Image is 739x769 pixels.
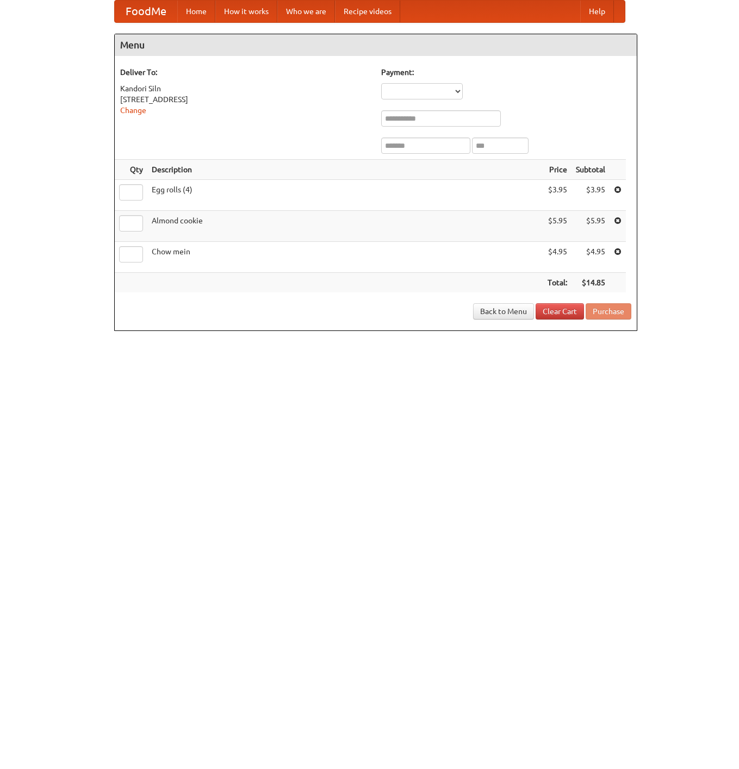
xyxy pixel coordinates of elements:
[381,67,631,78] h5: Payment:
[572,180,610,211] td: $3.95
[147,160,543,180] th: Description
[115,34,637,56] h4: Menu
[120,94,370,105] div: [STREET_ADDRESS]
[177,1,215,22] a: Home
[536,303,584,320] a: Clear Cart
[586,303,631,320] button: Purchase
[115,160,147,180] th: Qty
[543,273,572,293] th: Total:
[543,160,572,180] th: Price
[120,83,370,94] div: Kandori Siln
[147,242,543,273] td: Chow mein
[335,1,400,22] a: Recipe videos
[572,160,610,180] th: Subtotal
[120,67,370,78] h5: Deliver To:
[572,273,610,293] th: $14.85
[120,106,146,115] a: Change
[543,211,572,242] td: $5.95
[115,1,177,22] a: FoodMe
[572,211,610,242] td: $5.95
[147,180,543,211] td: Egg rolls (4)
[215,1,277,22] a: How it works
[543,242,572,273] td: $4.95
[580,1,614,22] a: Help
[473,303,534,320] a: Back to Menu
[543,180,572,211] td: $3.95
[277,1,335,22] a: Who we are
[572,242,610,273] td: $4.95
[147,211,543,242] td: Almond cookie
